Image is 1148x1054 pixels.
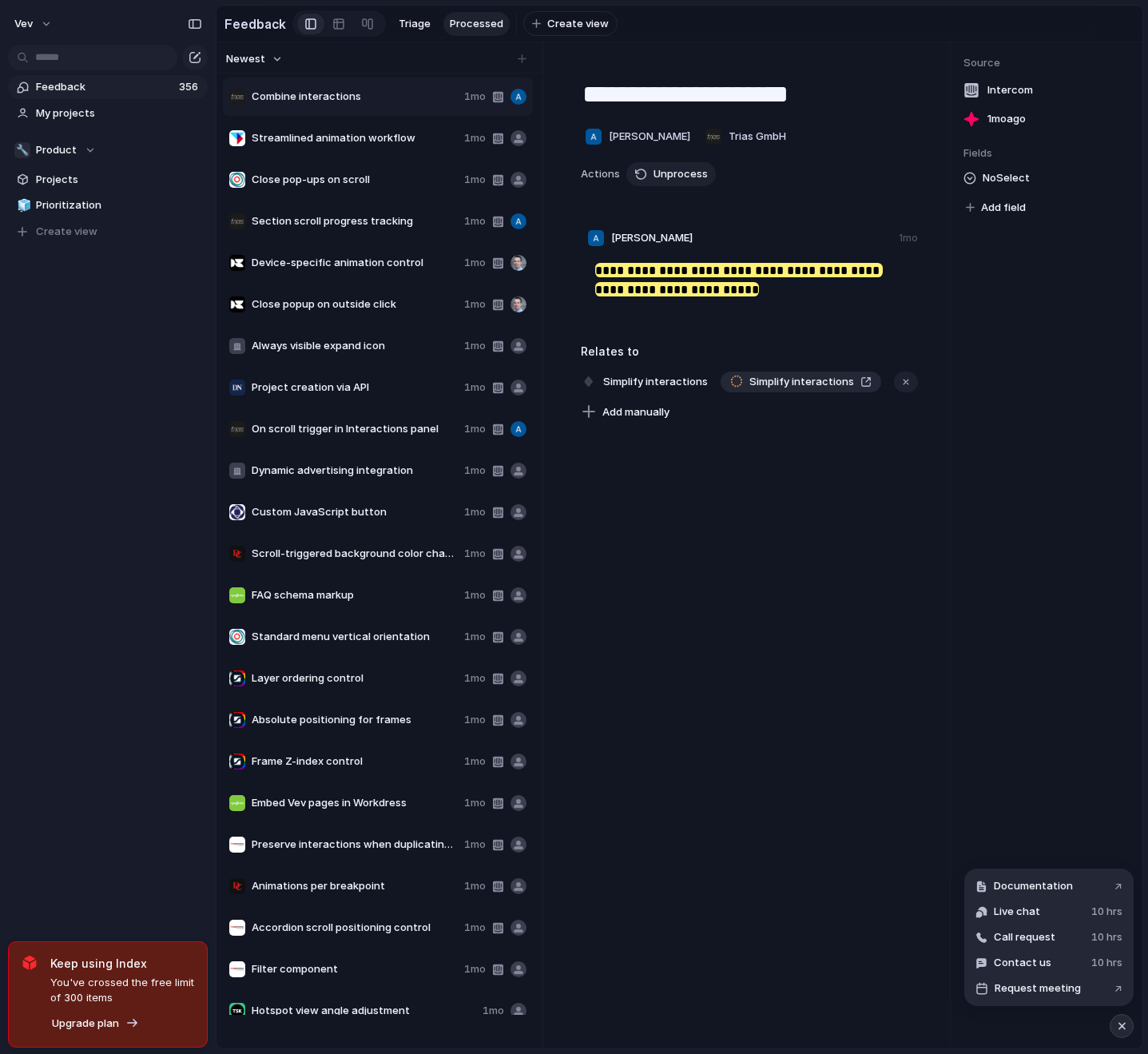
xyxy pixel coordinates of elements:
button: Live chat10 hrs [969,899,1129,925]
span: Device-specific animation control [252,255,458,271]
span: 1mo [464,920,486,936]
span: Fields [963,145,1130,161]
span: 1mo [464,255,486,271]
span: 1mo [464,338,486,354]
span: Accordion scroll positioning control [252,920,458,936]
span: Layer ordering control [252,670,458,686]
span: 356 [179,79,201,95]
span: 1mo [464,504,486,520]
button: 🔧Product [8,138,208,162]
span: Product [36,142,77,158]
a: Projects [8,168,208,192]
span: 1mo [464,878,486,894]
span: 1mo [464,837,486,853]
span: Animations per breakpoint [252,878,458,894]
span: ↗ [1114,980,1122,996]
span: Contact us [994,955,1051,971]
span: Vev [14,16,33,32]
span: On scroll trigger in Interactions panel [252,421,458,437]
span: Section scroll progress tracking [252,213,458,229]
div: 🧊Prioritization [8,193,208,217]
span: 1mo [464,754,486,770]
span: 1mo [464,172,486,188]
a: My projects [8,101,208,125]
span: Create view [547,16,609,32]
a: Intercom [963,79,1130,101]
span: 1mo [464,961,486,977]
button: Call request10 hrs [969,925,1129,950]
div: 🧊 [17,197,28,215]
button: Documentation↗ [969,873,1129,899]
span: Filter component [252,961,458,977]
button: Upgrade plan [47,1012,144,1035]
span: 1mo [464,296,486,312]
span: Trias GmbH [729,129,786,145]
span: Simplify interactions [749,374,854,390]
span: Absolute positioning for frames [252,712,458,728]
span: 1mo [464,546,486,562]
span: Processed [450,16,503,32]
span: Add manually [602,404,669,420]
span: Preserve interactions when duplicating pages [252,837,458,853]
span: Embed Vev pages in Workdress [252,795,458,811]
span: Project creation via API [252,380,458,396]
a: Feedback356 [8,75,208,99]
span: 1mo [464,795,486,811]
span: 10 hrs [1091,904,1122,920]
span: Intercom [987,82,1033,98]
span: 1mo [464,629,486,645]
button: Request meeting↗ [969,976,1129,1001]
div: 🔧 [14,142,30,158]
a: Triage [392,12,437,36]
button: Create view [523,11,618,37]
button: [PERSON_NAME] [581,124,694,149]
span: Prioritization [36,197,202,213]
span: Close pop-ups on scroll [252,172,458,188]
span: Source [963,55,1130,71]
button: Trias GmbH [701,124,790,149]
span: FAQ schema markup [252,587,458,603]
span: Dynamic advertising integration [252,463,458,479]
span: Simplify interactions [598,371,713,393]
span: No Select [983,169,1030,188]
span: 1mo ago [987,111,1026,127]
a: Processed [443,12,510,36]
button: Add manually [575,401,676,424]
span: Streamlined animation workflow [252,130,458,146]
button: Add field [963,197,1028,218]
span: [PERSON_NAME] [609,129,690,145]
span: Feedback [36,79,174,95]
span: Call request [994,929,1055,945]
span: 1mo [464,463,486,479]
span: Live chat [994,904,1040,920]
span: Newest [226,51,265,67]
span: Triage [399,16,431,32]
span: Actions [581,166,620,182]
h3: Relates to [581,343,918,360]
span: 1mo [464,380,486,396]
span: 1mo [464,89,486,105]
span: Keep using Index [50,955,194,972]
span: 1mo [464,421,486,437]
span: Projects [36,172,202,188]
button: 🧊 [14,197,30,213]
span: 1mo [464,213,486,229]
span: 10 hrs [1091,929,1122,945]
h2: Feedback [224,14,286,34]
span: Documentation [994,878,1073,894]
span: Unprocess [653,166,708,182]
button: Unprocess [626,162,716,186]
span: You've crossed the free limit of 300 items [50,975,194,1006]
span: [PERSON_NAME] [611,230,693,246]
button: Contact us10 hrs [969,950,1129,976]
span: Custom JavaScript button [252,504,458,520]
span: ↗ [1114,878,1122,894]
span: Hotspot view angle adjustment [252,1003,476,1019]
button: Vev [7,11,61,37]
div: 1mo [899,231,918,245]
a: Simplify interactions [721,372,881,392]
span: 1mo [483,1003,504,1019]
span: Combine interactions [252,89,458,105]
span: Frame Z-index control [252,754,458,770]
span: Scroll-triggered background color change [252,546,458,562]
